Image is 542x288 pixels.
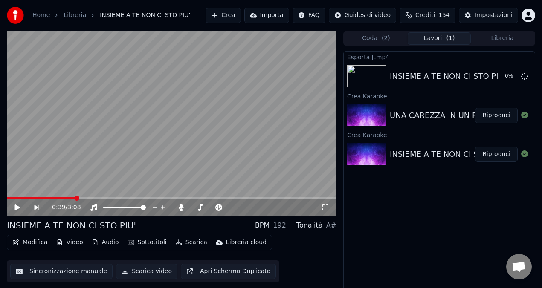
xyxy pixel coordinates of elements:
[116,264,177,279] button: Scarica video
[67,203,81,212] span: 3:08
[390,70,506,82] div: INSIEME A TE NON CI STO PIU'
[344,91,535,101] div: Crea Karaoke
[244,8,289,23] button: Importa
[390,109,500,121] div: UNA CAREZZA IN UN PUGNO
[9,236,51,248] button: Modifica
[344,130,535,140] div: Crea Karaoke
[400,8,455,23] button: Crediti154
[459,8,518,23] button: Impostazioni
[475,108,518,123] button: Riproduci
[438,11,450,20] span: 154
[506,254,532,279] div: Aprire la chat
[10,264,113,279] button: Sincronizzazione manuale
[64,11,86,20] a: Libreria
[100,11,190,20] span: INSIEME A TE NON CI STO PIU'
[415,11,435,20] span: Crediti
[172,236,211,248] button: Scarica
[505,73,518,80] div: 0 %
[475,11,513,20] div: Impostazioni
[408,32,471,45] button: Lavori
[124,236,170,248] button: Sottotitoli
[446,34,455,43] span: ( 1 )
[7,219,136,231] div: INSIEME A TE NON CI STO PIU'
[32,11,50,20] a: Home
[52,203,65,212] span: 0:39
[296,220,323,230] div: Tonalità
[32,11,190,20] nav: breadcrumb
[329,8,396,23] button: Guides di video
[7,7,24,24] img: youka
[326,220,336,230] div: A#
[181,264,276,279] button: Apri Schermo Duplicato
[255,220,270,230] div: BPM
[226,238,267,247] div: Libreria cloud
[390,148,506,160] div: INSIEME A TE NON CI STO PIU'
[206,8,241,23] button: Crea
[52,203,72,212] div: /
[471,32,534,45] button: Libreria
[475,147,518,162] button: Riproduci
[293,8,325,23] button: FAQ
[88,236,122,248] button: Audio
[273,220,286,230] div: 192
[382,34,390,43] span: ( 2 )
[345,32,408,45] button: Coda
[344,52,535,62] div: Esporta [.mp4]
[53,236,87,248] button: Video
